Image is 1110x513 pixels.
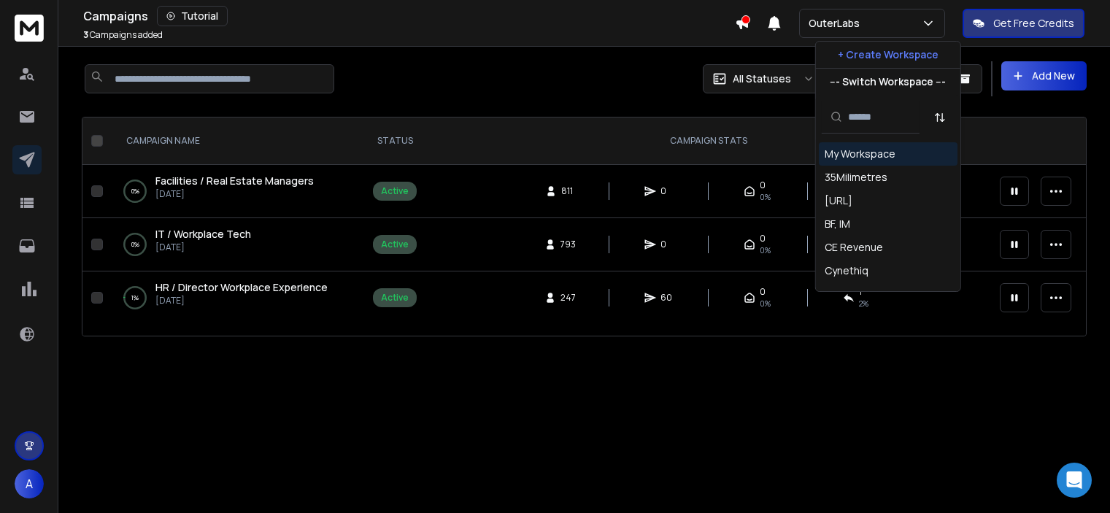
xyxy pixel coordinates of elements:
[760,286,766,298] span: 0
[760,244,771,256] span: 0%
[15,469,44,498] button: A
[561,185,576,197] span: 811
[825,147,895,161] div: My Workspace
[157,6,228,26] button: Tutorial
[560,292,576,304] span: 247
[381,239,409,250] div: Active
[825,170,887,185] div: 35Milimetres
[816,42,960,68] button: + Create Workspace
[825,263,868,278] div: Cynethiq
[733,72,791,86] p: All Statuses
[83,29,163,41] p: Campaigns added
[859,286,862,298] span: 1
[993,16,1074,31] p: Get Free Credits
[83,6,735,26] div: Campaigns
[925,103,955,132] button: Sort by Sort A-Z
[109,218,364,271] td: 0%IT / Workplace Tech[DATE]
[660,185,675,197] span: 0
[83,28,88,41] span: 3
[155,280,328,295] a: HR / Director Workplace Experience
[830,74,946,89] p: --- Switch Workspace ---
[825,287,884,301] div: Dial My Calls
[660,239,675,250] span: 0
[131,237,139,252] p: 0 %
[155,174,314,188] a: Facilities / Real Estate Managers
[760,298,771,309] span: 0%
[825,240,883,255] div: CE Revenue
[1057,463,1092,498] div: Open Intercom Messenger
[109,117,364,165] th: CAMPAIGN NAME
[155,227,251,241] span: IT / Workplace Tech
[838,47,939,62] p: + Create Workspace
[859,298,868,309] span: 2 %
[760,233,766,244] span: 0
[425,117,991,165] th: CAMPAIGN STATS
[155,242,251,253] p: [DATE]
[825,217,850,231] div: BF, IM
[963,9,1084,38] button: Get Free Credits
[560,239,576,250] span: 793
[660,292,675,304] span: 60
[809,16,866,31] p: OuterLabs
[1001,61,1087,90] button: Add New
[155,188,314,200] p: [DATE]
[760,180,766,191] span: 0
[760,191,771,203] span: 0%
[155,227,251,242] a: IT / Workplace Tech
[109,165,364,218] td: 0%Facilities / Real Estate Managers[DATE]
[131,184,139,198] p: 0 %
[155,295,328,306] p: [DATE]
[381,292,409,304] div: Active
[131,290,139,305] p: 1 %
[825,193,852,208] div: [URL]
[155,280,328,294] span: HR / Director Workplace Experience
[381,185,409,197] div: Active
[364,117,425,165] th: STATUS
[109,271,364,325] td: 1%HR / Director Workplace Experience[DATE]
